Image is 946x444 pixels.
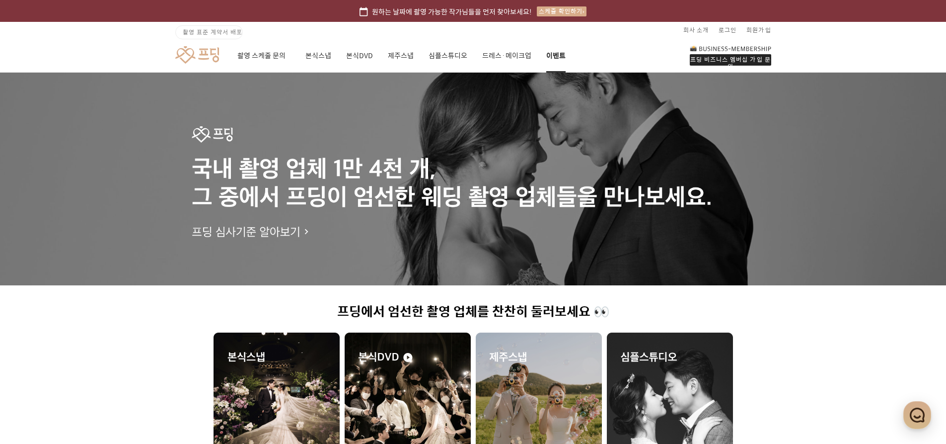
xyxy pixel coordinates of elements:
a: 프딩 비즈니스 멤버십 가입 문의 [690,45,771,66]
span: 대화 [91,331,103,339]
div: 스케줄 확인하기 [537,6,586,16]
a: 홈 [3,315,66,340]
a: 이벤트 [546,39,566,73]
span: 설정 [153,330,165,338]
a: 회사 소개 [683,22,709,38]
a: 촬영 표준 계약서 배포 [175,25,243,39]
span: 촬영 표준 계약서 배포 [183,27,242,36]
a: 로그인 [719,22,736,38]
a: 촬영 스케줄 문의 [237,39,291,73]
span: 홈 [31,330,37,338]
a: 대화 [66,315,128,340]
a: 제주스냅 [388,39,414,73]
a: 본식DVD [346,39,373,73]
a: 설정 [128,315,191,340]
a: 회원가입 [746,22,771,38]
h1: 프딩에서 엄선한 촬영 업체를 찬찬히 둘러보세요 👀 [214,304,733,320]
div: 프딩 비즈니스 멤버십 가입 문의 [690,54,771,66]
a: 심플스튜디오 [429,39,467,73]
span: 원하는 날짜에 촬영 가능한 작가님들을 먼저 찾아보세요! [372,6,532,17]
a: 드레스·메이크업 [482,39,531,73]
a: 본식스냅 [305,39,331,73]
